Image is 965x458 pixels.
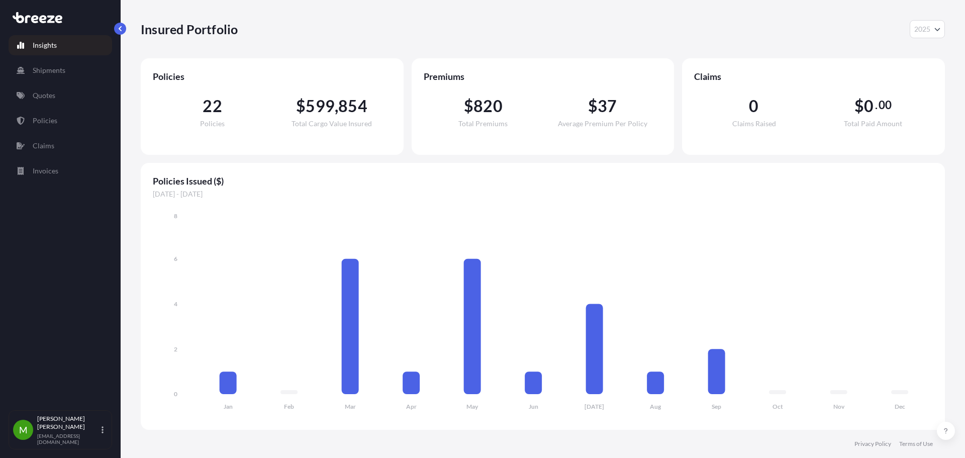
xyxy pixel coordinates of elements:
span: Claims [694,70,933,82]
tspan: Jun [529,403,538,410]
tspan: 8 [174,212,177,220]
span: Average Premium Per Policy [558,120,647,127]
span: 0 [749,98,758,114]
span: $ [854,98,864,114]
p: Invoices [33,166,58,176]
span: 599 [306,98,335,114]
tspan: Oct [773,403,783,410]
span: Claims Raised [732,120,776,127]
p: Claims [33,141,54,151]
span: 820 [473,98,503,114]
span: Total Premiums [458,120,508,127]
span: M [19,425,28,435]
tspan: Sep [712,403,721,410]
a: Claims [9,136,112,156]
tspan: [DATE] [585,403,604,410]
span: Total Paid Amount [844,120,902,127]
span: Total Cargo Value Insured [292,120,372,127]
p: Insured Portfolio [141,21,238,37]
a: Privacy Policy [854,440,891,448]
p: Shipments [33,65,65,75]
tspan: Nov [833,403,845,410]
a: Invoices [9,161,112,181]
span: Policies [153,70,392,82]
tspan: May [466,403,478,410]
button: Year Selector [910,20,945,38]
span: , [335,98,338,114]
span: Premiums [424,70,662,82]
a: Policies [9,111,112,131]
a: Insights [9,35,112,55]
span: $ [588,98,598,114]
a: Quotes [9,85,112,106]
p: Insights [33,40,57,50]
p: [PERSON_NAME] [PERSON_NAME] [37,415,100,431]
span: 00 [879,101,892,109]
span: $ [464,98,473,114]
a: Shipments [9,60,112,80]
tspan: 4 [174,300,177,308]
tspan: Aug [650,403,661,410]
p: Quotes [33,90,55,101]
span: Policies Issued ($) [153,175,933,187]
span: [DATE] - [DATE] [153,189,933,199]
span: Policies [200,120,225,127]
tspan: 2 [174,345,177,353]
span: 37 [598,98,617,114]
span: 22 [203,98,222,114]
tspan: Apr [406,403,417,410]
a: Terms of Use [899,440,933,448]
span: . [875,101,878,109]
tspan: Dec [895,403,905,410]
p: Policies [33,116,57,126]
span: 2025 [914,24,930,34]
span: $ [296,98,306,114]
tspan: Mar [345,403,356,410]
tspan: Feb [284,403,294,410]
tspan: 0 [174,390,177,398]
tspan: Jan [224,403,233,410]
span: 0 [864,98,874,114]
tspan: 6 [174,255,177,262]
p: [EMAIL_ADDRESS][DOMAIN_NAME] [37,433,100,445]
span: 854 [338,98,367,114]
